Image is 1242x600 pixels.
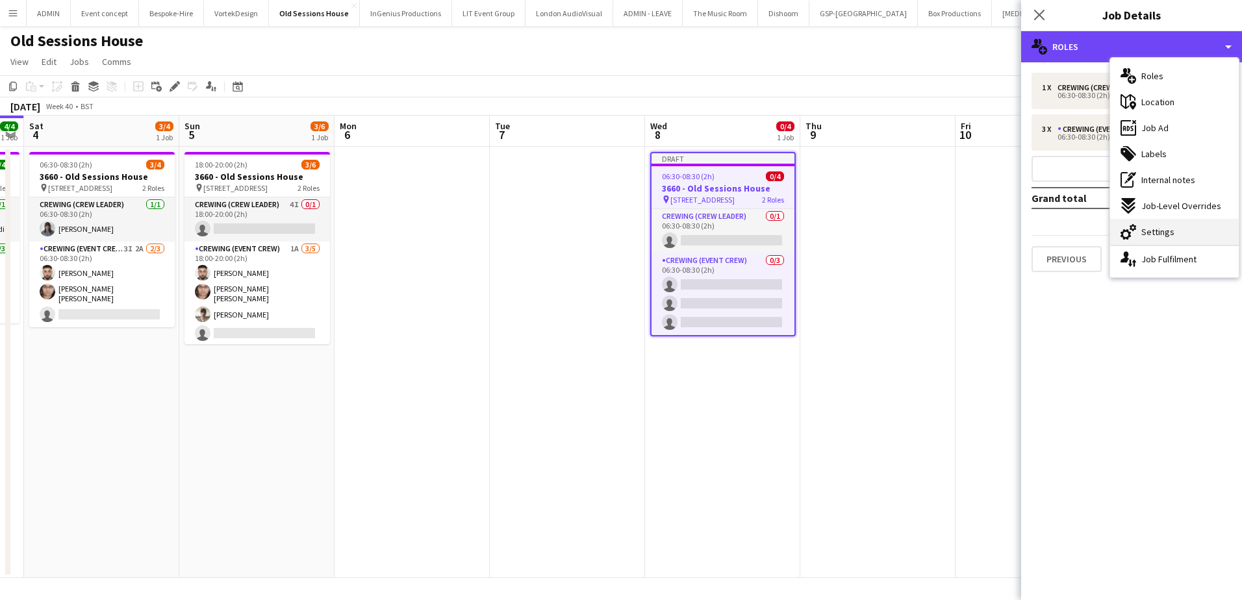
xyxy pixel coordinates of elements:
span: Sat [29,120,44,132]
app-card-role: Crewing (Event Crew)1A3/518:00-20:00 (2h)[PERSON_NAME][PERSON_NAME] [PERSON_NAME][PERSON_NAME] [184,242,330,365]
div: Crewing (Event Crew) [1058,125,1149,134]
span: 06:30-08:30 (2h) [662,171,715,181]
td: Grand total [1032,188,1170,208]
span: Job Ad [1141,122,1169,134]
span: Week 40 [43,101,75,111]
span: 9 [804,127,822,142]
span: 2 Roles [142,183,164,193]
div: 1 Job [311,132,328,142]
h1: Old Sessions House [10,31,143,51]
span: View [10,56,29,68]
span: 6 [338,127,357,142]
span: 7 [493,127,510,142]
button: The Music Room [683,1,758,26]
span: 8 [648,127,667,142]
div: 1 Job [156,132,173,142]
app-job-card: 06:30-08:30 (2h)3/43660 - Old Sessions House [STREET_ADDRESS]2 RolesCrewing (Crew Leader)1/106:30... [29,152,175,327]
span: 3/6 [301,160,320,169]
app-card-role: Crewing (Event Crew)0/306:30-08:30 (2h) [652,253,794,335]
button: ADMIN - LEAVE [613,1,683,26]
div: 1 Job [1,132,18,142]
div: 06:30-08:30 (2h) [1042,134,1208,140]
span: 3/4 [155,121,173,131]
span: Labels [1141,148,1167,160]
span: Fri [961,120,971,132]
span: Comms [102,56,131,68]
span: 18:00-20:00 (2h) [195,160,247,169]
span: 10 [959,127,971,142]
div: [DATE] [10,100,40,113]
span: Roles [1141,70,1163,82]
span: 5 [183,127,200,142]
span: Sun [184,120,200,132]
button: London AudioVisual [526,1,613,26]
span: Wed [650,120,667,132]
a: Edit [36,53,62,70]
button: Box Productions [918,1,992,26]
span: 3/6 [310,121,329,131]
div: 1 Job [777,132,794,142]
div: 3 x [1042,125,1058,134]
button: ADMIN [27,1,71,26]
h3: 3660 - Old Sessions House [29,171,175,182]
button: GSP-[GEOGRAPHIC_DATA] [809,1,918,26]
span: Settings [1141,226,1174,238]
button: Dishoom [758,1,809,26]
button: VortekDesign [204,1,269,26]
button: [MEDICAL_DATA] Design [992,1,1095,26]
h3: 3660 - Old Sessions House [184,171,330,182]
span: Thu [805,120,822,132]
button: Bespoke-Hire [139,1,204,26]
div: Crewing (Crew Leader) [1058,83,1147,92]
app-card-role: Crewing (Crew Leader)0/106:30-08:30 (2h) [652,209,794,253]
span: 4 [27,127,44,142]
button: LIT Event Group [452,1,526,26]
button: Previous [1032,246,1102,272]
app-job-card: 18:00-20:00 (2h)3/63660 - Old Sessions House [STREET_ADDRESS]2 RolesCrewing (Crew Leader)4I0/118:... [184,152,330,344]
span: 0/4 [776,121,794,131]
span: [STREET_ADDRESS] [48,183,112,193]
span: Job-Level Overrides [1141,200,1221,212]
div: Draft [652,153,794,164]
h3: Job Details [1021,6,1242,23]
h3: 3660 - Old Sessions House [652,182,794,194]
span: 0/4 [766,171,784,181]
span: 3/4 [146,160,164,169]
a: View [5,53,34,70]
span: Tue [495,120,510,132]
button: Event concept [71,1,139,26]
div: 1 x [1042,83,1058,92]
span: 06:30-08:30 (2h) [40,160,92,169]
app-card-role: Crewing (Crew Leader)1/106:30-08:30 (2h)[PERSON_NAME] [29,197,175,242]
span: 2 Roles [762,195,784,205]
a: Jobs [64,53,94,70]
div: Roles [1021,31,1242,62]
div: Job Fulfilment [1110,246,1239,272]
div: BST [81,101,94,111]
span: 2 Roles [298,183,320,193]
app-job-card: Draft06:30-08:30 (2h)0/43660 - Old Sessions House [STREET_ADDRESS]2 RolesCrewing (Crew Leader)0/1... [650,152,796,336]
app-card-role: Crewing (Event Crew)3I2A2/306:30-08:30 (2h)[PERSON_NAME][PERSON_NAME] [PERSON_NAME] [29,242,175,327]
span: Mon [340,120,357,132]
span: Location [1141,96,1174,108]
span: Internal notes [1141,174,1195,186]
app-card-role: Crewing (Crew Leader)4I0/118:00-20:00 (2h) [184,197,330,242]
button: Old Sessions House [269,1,360,26]
span: Edit [42,56,57,68]
span: [STREET_ADDRESS] [203,183,268,193]
button: Add role [1032,156,1232,182]
span: [STREET_ADDRESS] [670,195,735,205]
span: Jobs [70,56,89,68]
a: Comms [97,53,136,70]
button: InGenius Productions [360,1,452,26]
div: 06:30-08:30 (2h) [1042,92,1208,99]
